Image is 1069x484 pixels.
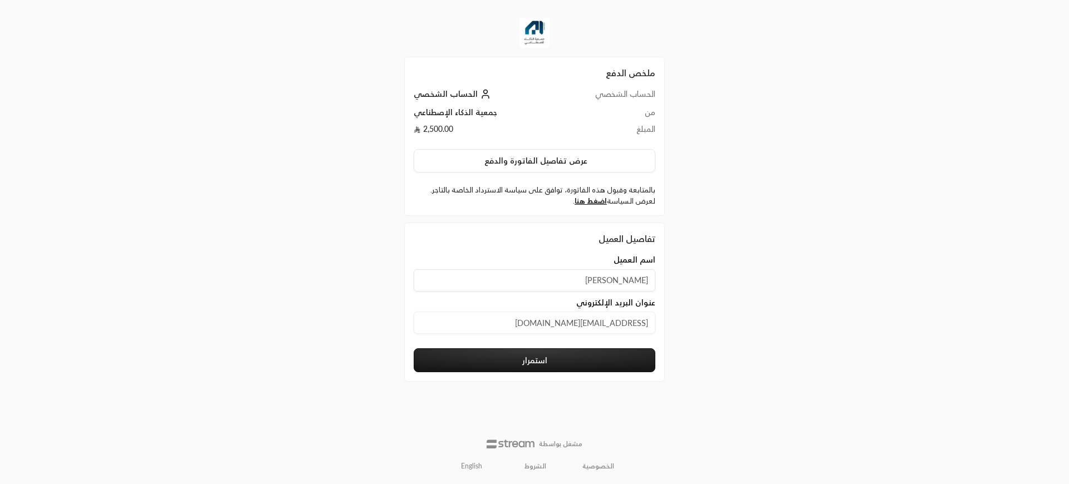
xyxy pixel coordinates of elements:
[576,297,655,308] span: عنوان البريد الإلكتروني
[414,232,655,245] div: تفاصيل العميل
[414,89,493,98] a: الحساب الشخصي
[414,149,655,172] button: عرض تفاصيل الفاتورة والدفع
[614,254,655,265] span: اسم العميل
[519,18,550,48] img: Company Logo
[455,457,488,475] a: English
[575,196,607,205] a: اضغط هنا
[414,89,478,98] span: الحساب الشخصي
[414,124,554,140] td: 2,500.00
[524,462,546,471] a: الشروط
[554,88,655,107] td: الحساب الشخصي
[554,107,655,124] td: من
[414,312,655,334] input: عنوان البريد الإلكتروني
[414,185,655,206] label: بالمتابعة وقبول هذه الفاتورة، توافق على سياسة الاسترداد الخاصة بالتاجر. لعرض السياسة .
[582,462,614,471] a: الخصوصية
[414,66,655,80] h2: ملخص الدفع
[414,269,655,292] input: اسم العميل
[539,439,582,448] p: مشغل بواسطة
[414,107,554,124] td: جمعية الذكاء الإصطناعي
[414,348,655,372] button: استمرار
[554,124,655,140] td: المبلغ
